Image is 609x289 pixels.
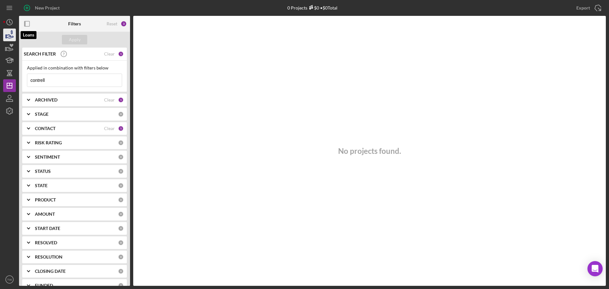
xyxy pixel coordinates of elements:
[19,2,66,14] button: New Project
[3,273,16,286] button: TW
[576,2,590,14] div: Export
[118,126,124,131] div: 1
[587,261,603,276] div: Open Intercom Messenger
[338,147,401,155] h3: No projects found.
[69,35,81,44] div: Apply
[107,21,117,26] div: Reset
[287,5,337,10] div: 0 Projects • $0 Total
[118,183,124,188] div: 0
[104,97,115,102] div: Clear
[118,111,124,117] div: 0
[118,268,124,274] div: 0
[104,51,115,56] div: Clear
[35,97,57,102] b: ARCHIVED
[35,154,60,160] b: SENTIMENT
[104,126,115,131] div: Clear
[35,2,60,14] div: New Project
[35,169,51,174] b: STATUS
[35,183,48,188] b: STATE
[118,97,124,103] div: 1
[35,254,62,259] b: RESOLUTION
[35,240,57,245] b: RESOLVED
[24,51,56,56] b: SEARCH FILTER
[118,226,124,231] div: 0
[35,269,66,274] b: CLOSING DATE
[118,154,124,160] div: 0
[118,197,124,203] div: 0
[118,283,124,288] div: 0
[62,35,87,44] button: Apply
[35,197,56,202] b: PRODUCT
[35,140,62,145] b: RISK RATING
[118,254,124,260] div: 0
[118,240,124,246] div: 0
[570,2,606,14] button: Export
[118,168,124,174] div: 0
[121,21,127,27] div: 3
[307,5,319,10] div: $0
[35,126,56,131] b: CONTACT
[35,212,55,217] b: AMOUNT
[27,65,122,70] div: Applied in combination with filters below
[118,140,124,146] div: 0
[35,112,49,117] b: STAGE
[35,226,60,231] b: START DATE
[7,278,12,281] text: TW
[68,21,81,26] b: Filters
[118,51,124,57] div: 1
[118,211,124,217] div: 0
[35,283,53,288] b: FUNDED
